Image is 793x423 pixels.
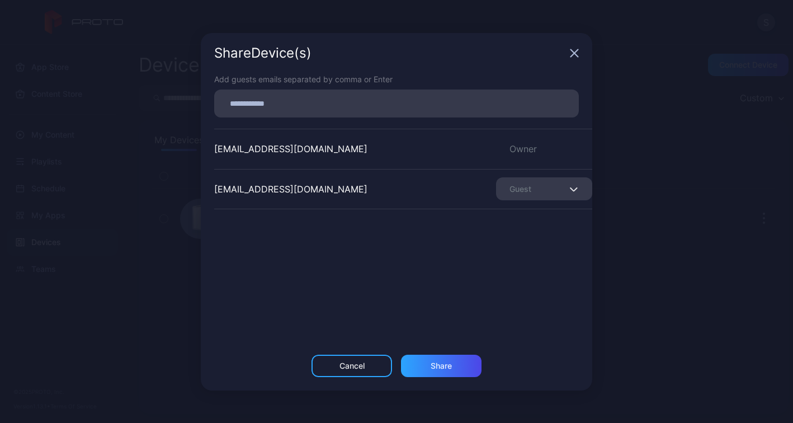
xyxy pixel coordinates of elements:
button: Cancel [311,355,392,377]
div: Share Device (s) [214,46,565,60]
div: Owner [496,142,592,156]
div: [EMAIL_ADDRESS][DOMAIN_NAME] [214,182,367,196]
div: Cancel [339,361,365,370]
div: Share [431,361,452,370]
button: Share [401,355,482,377]
button: Guest [496,177,592,200]
div: Add guests emails separated by comma or Enter [214,73,579,85]
div: [EMAIL_ADDRESS][DOMAIN_NAME] [214,142,367,156]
